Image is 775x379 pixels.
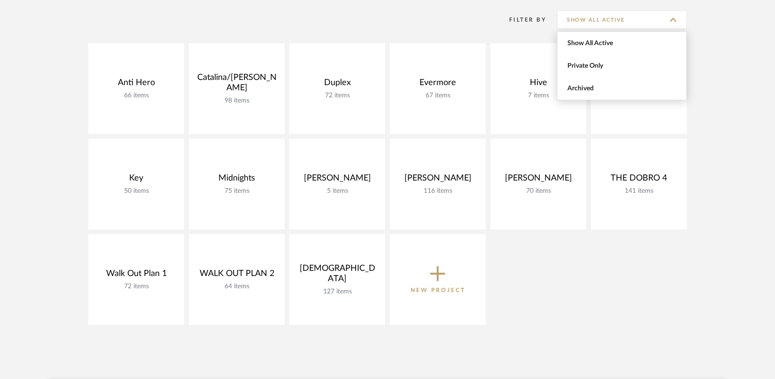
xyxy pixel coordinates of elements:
[196,268,277,283] div: WALK OUT PLAN 2
[297,92,378,100] div: 72 items
[96,173,177,187] div: Key
[196,187,277,195] div: 75 items
[397,173,478,187] div: [PERSON_NAME]
[397,92,478,100] div: 67 items
[390,234,486,325] button: New Project
[196,72,277,97] div: Catalina/[PERSON_NAME]
[567,39,679,47] span: Show All Active
[297,187,378,195] div: 5 items
[567,62,679,70] span: Private Only
[498,173,579,187] div: [PERSON_NAME]
[497,15,546,24] div: Filter By
[498,187,579,195] div: 70 items
[598,187,679,195] div: 141 items
[498,92,579,100] div: 7 items
[397,78,478,92] div: Evermore
[96,283,177,291] div: 72 items
[196,173,277,187] div: Midnights
[297,288,378,296] div: 127 items
[96,268,177,283] div: Walk Out Plan 1
[598,173,679,187] div: THE DOBRO 4
[96,92,177,100] div: 66 items
[567,85,679,93] span: Archived
[411,285,465,295] p: New Project
[297,263,378,288] div: [DEMOGRAPHIC_DATA]
[96,78,177,92] div: Anti Hero
[196,97,277,105] div: 98 items
[196,283,277,291] div: 64 items
[297,78,378,92] div: Duplex
[96,187,177,195] div: 50 items
[498,78,579,92] div: Hive
[297,173,378,187] div: [PERSON_NAME]
[397,187,478,195] div: 116 items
